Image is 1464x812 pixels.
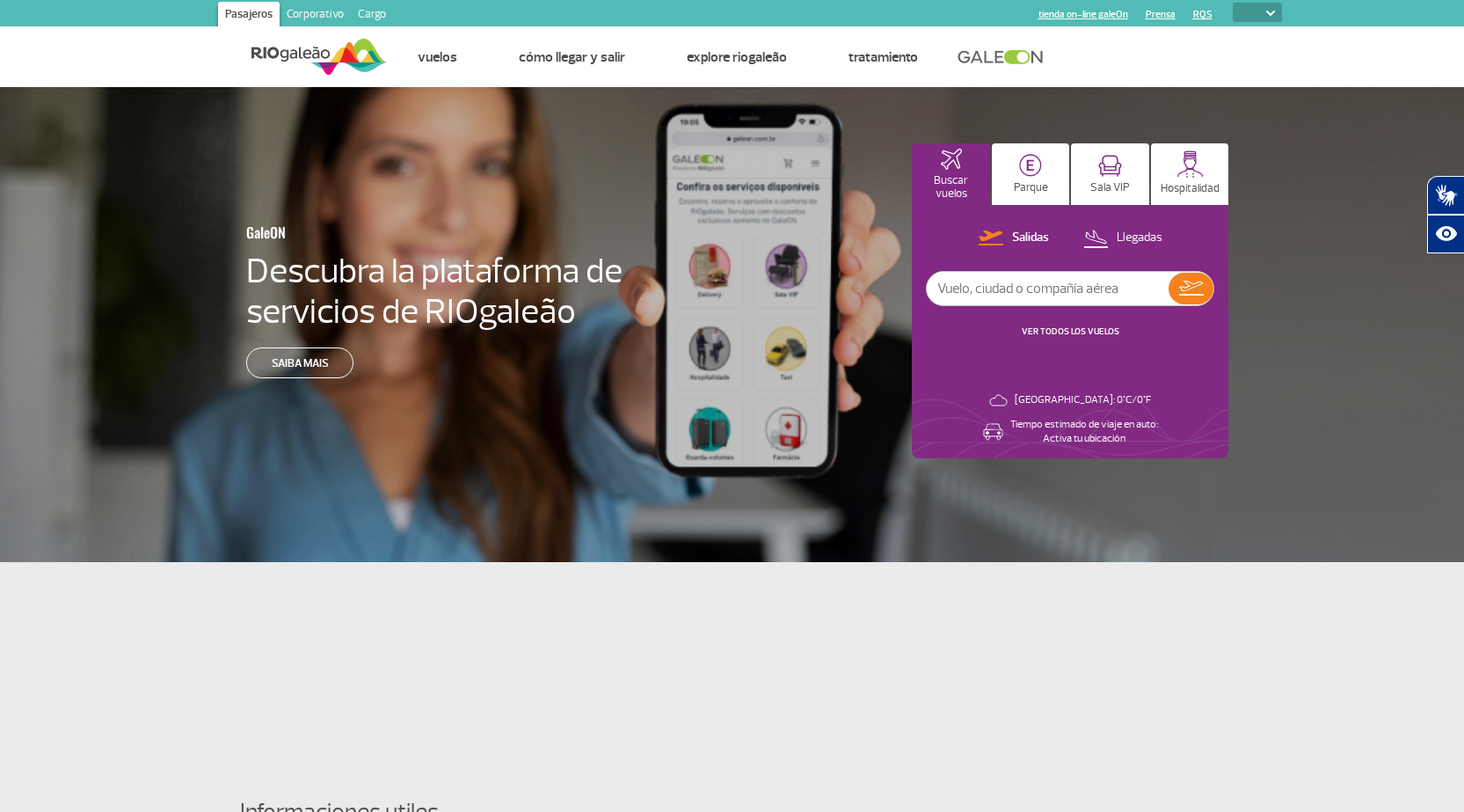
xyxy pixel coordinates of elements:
div: Plugin de acessibilidade da Hand Talk. [1427,176,1464,253]
a: Tratamiento [849,48,918,66]
a: Cargo [351,2,393,30]
p: Sala VIP [1090,181,1130,194]
button: Hospitalidad [1151,143,1229,205]
p: Hospitalidad [1161,182,1220,195]
p: Llegadas [1117,230,1162,246]
button: Llegadas [1078,227,1168,250]
button: Abrir tradutor de língua de sinais. [1427,176,1464,215]
img: carParkingHome.svg [1019,154,1042,177]
button: Parque [992,143,1070,205]
p: Parque [1014,181,1048,194]
input: Vuelo, ciudad o compañía aérea [927,272,1169,305]
p: Salidas [1012,230,1049,246]
img: hospitality.svg [1176,150,1204,178]
p: Buscar vuelos [921,174,981,201]
a: tienda on-line galeOn [1038,9,1128,20]
a: Explore RIOgaleão [687,48,787,66]
button: Abrir recursos assistivos. [1427,215,1464,253]
button: Sala VIP [1071,143,1149,205]
a: VER TODOS LOS VUELOS [1022,326,1119,337]
h4: Descubra la plataforma de servicios de RIOgaleão [246,251,626,332]
p: Tiempo estimado de viaje en auto: Activa tu ubicación [1010,418,1158,446]
button: VER TODOS LOS VUELOS [1016,325,1125,339]
img: airplaneHomeActive.svg [941,149,962,170]
a: Vuelos [418,48,457,66]
a: Corporativo [280,2,351,30]
a: Prensa [1146,9,1176,20]
button: Salidas [973,227,1054,250]
a: Saiba mais [246,347,353,378]
p: [GEOGRAPHIC_DATA]: 0°C/0°F [1015,393,1151,407]
h3: GaleON [246,214,540,251]
button: Buscar vuelos [912,143,990,205]
a: Cómo llegar y salir [519,48,625,66]
a: Pasajeros [218,2,280,30]
a: RQS [1193,9,1213,20]
img: vipRoom.svg [1098,155,1122,177]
